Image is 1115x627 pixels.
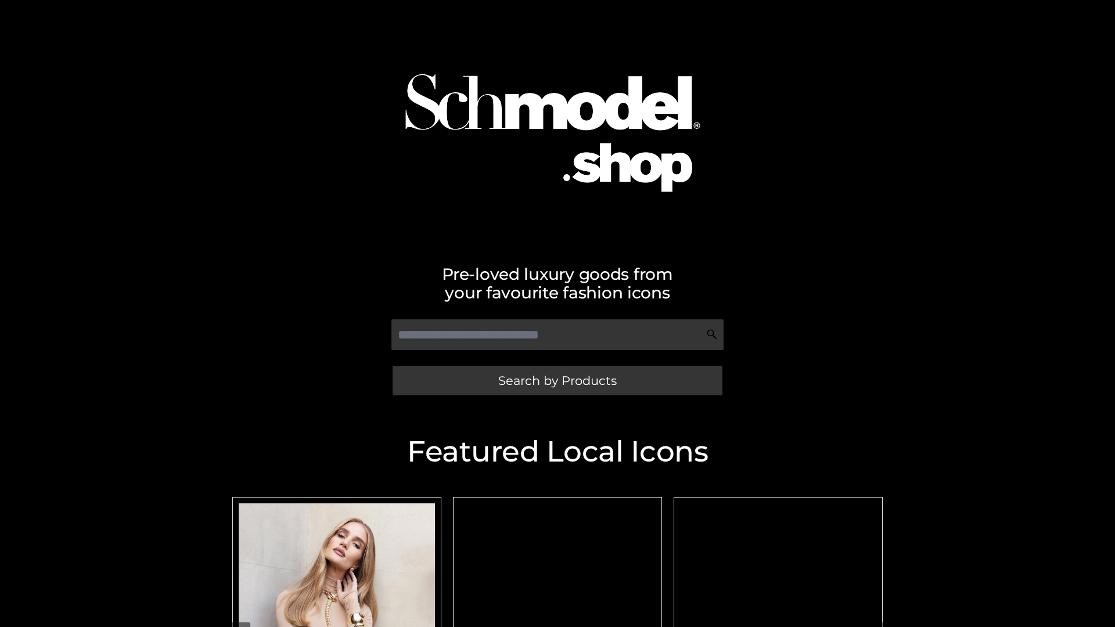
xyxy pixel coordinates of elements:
img: Search Icon [706,329,718,340]
h2: Pre-loved luxury goods from your favourite fashion icons [226,265,889,302]
h2: Featured Local Icons​ [226,437,889,466]
span: Search by Products [498,374,617,387]
a: Search by Products [393,366,722,395]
